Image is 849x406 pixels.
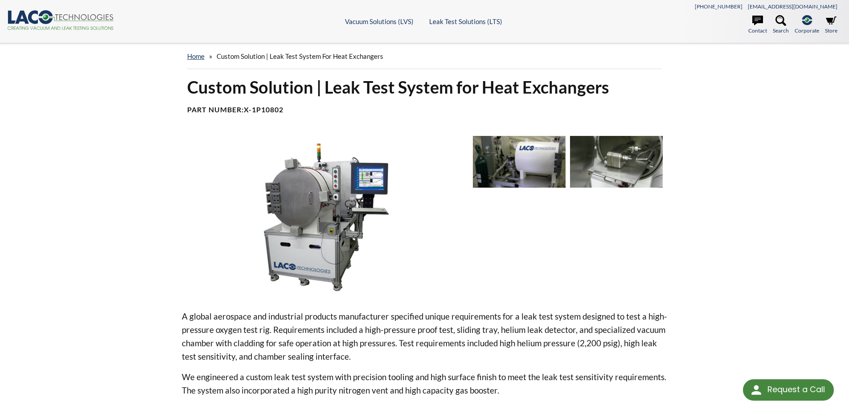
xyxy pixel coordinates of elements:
[748,15,767,35] a: Contact
[825,15,837,35] a: Store
[473,136,566,188] img: Closep-up of cart leak test system for heat exchangers with high purity nitrogen vent and high ca...
[748,3,837,10] a: [EMAIL_ADDRESS][DOMAIN_NAME]
[345,17,414,25] a: Vacuum Solutions (LVS)
[182,370,668,397] p: We engineered a custom leak test system with precision tooling and high surface finish to meet th...
[429,17,502,25] a: Leak Test Solutions (LTS)
[570,136,663,188] img: Open door view of leak test vacuum chamber with internal stainless steel slide-out shelf and test...
[695,3,742,10] a: [PHONE_NUMBER]
[182,136,466,295] img: Cart-mounted leak test system with large cladded cylindrical vacuum chamber and pneumatic operate...
[217,52,383,60] span: Custom Solution | Leak Test System for Heat Exchangers
[749,383,763,397] img: round button
[773,15,789,35] a: Search
[187,44,662,69] div: »
[743,379,834,401] div: Request a Call
[187,76,662,98] h1: Custom Solution | Leak Test System for Heat Exchangers
[187,52,205,60] a: home
[767,379,825,400] div: Request a Call
[795,26,819,35] span: Corporate
[182,310,668,363] p: A global aerospace and industrial products manufacturer specified unique requirements for a leak ...
[187,105,662,115] h4: Part Number:
[244,105,283,114] b: X-1P10802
